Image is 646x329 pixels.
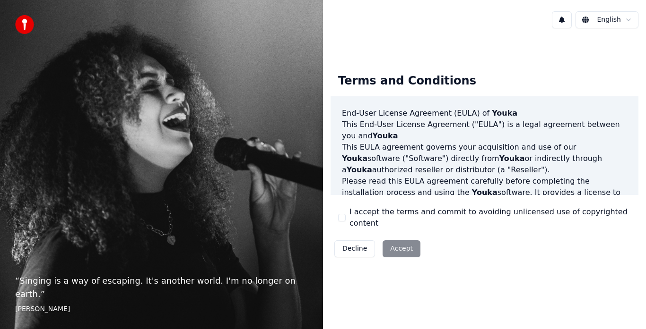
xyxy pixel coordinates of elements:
h3: End-User License Agreement (EULA) of [342,108,627,119]
label: I accept the terms and commit to avoiding unlicensed use of copyrighted content [349,206,631,229]
span: Youka [492,109,517,118]
img: youka [15,15,34,34]
p: This End-User License Agreement ("EULA") is a legal agreement between you and [342,119,627,142]
div: Terms and Conditions [331,66,484,96]
span: Youka [342,154,367,163]
span: Youka [373,131,398,140]
span: Youka [347,165,372,174]
footer: [PERSON_NAME] [15,304,308,314]
span: Youka [499,154,525,163]
span: Youka [472,188,498,197]
p: Please read this EULA agreement carefully before completing the installation process and using th... [342,176,627,221]
p: “ Singing is a way of escaping. It's another world. I'm no longer on earth. ” [15,274,308,301]
button: Decline [334,240,375,257]
p: This EULA agreement governs your acquisition and use of our software ("Software") directly from o... [342,142,627,176]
